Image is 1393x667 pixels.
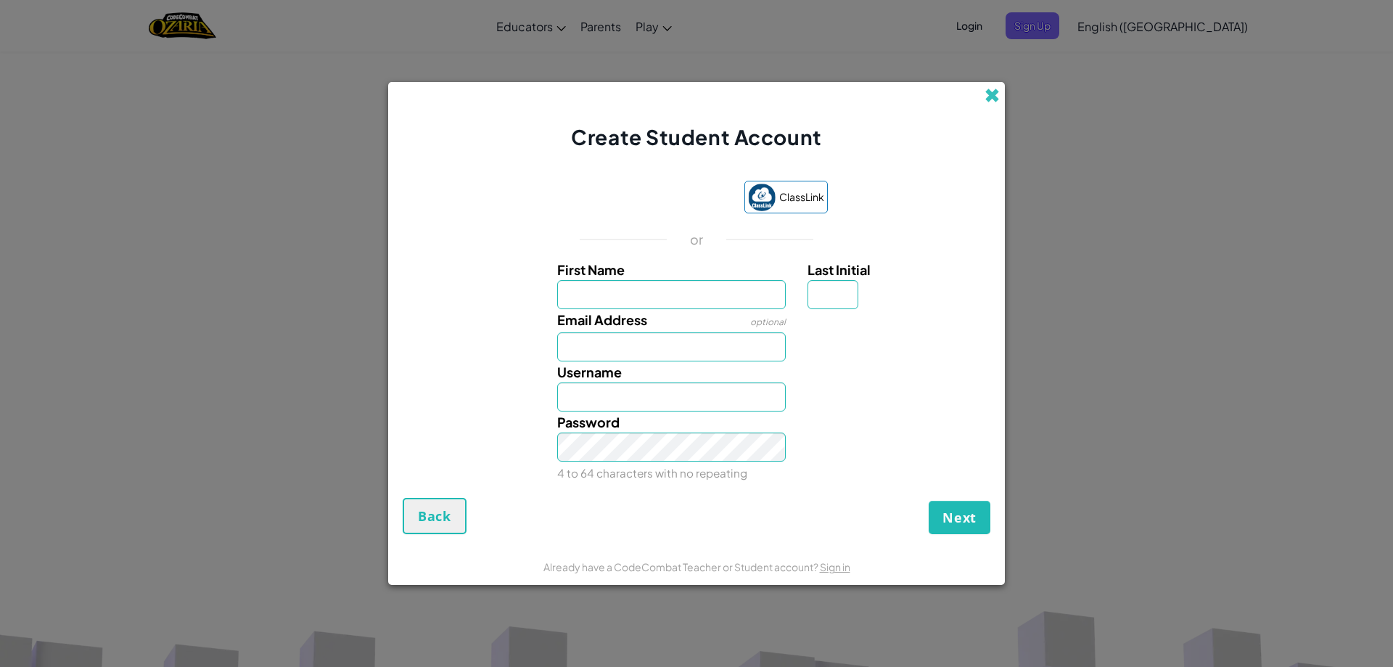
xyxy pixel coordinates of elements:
span: Next [942,509,977,526]
span: Username [557,364,622,380]
span: Back [418,507,451,525]
span: Last Initial [808,261,871,278]
p: or [690,231,704,248]
span: Already have a CodeCombat Teacher or Student account? [543,560,820,573]
span: Create Student Account [571,124,821,150]
span: First Name [557,261,625,278]
button: Next [929,501,990,534]
small: 4 to 64 characters with no repeating [557,466,747,480]
img: classlink-logo-small.png [748,184,776,211]
span: optional [750,316,786,327]
a: Sign in [820,560,850,573]
iframe: Sign in with Google Button [558,183,737,215]
span: Email Address [557,311,647,328]
span: ClassLink [779,187,824,208]
button: Back [403,498,467,534]
span: Password [557,414,620,430]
